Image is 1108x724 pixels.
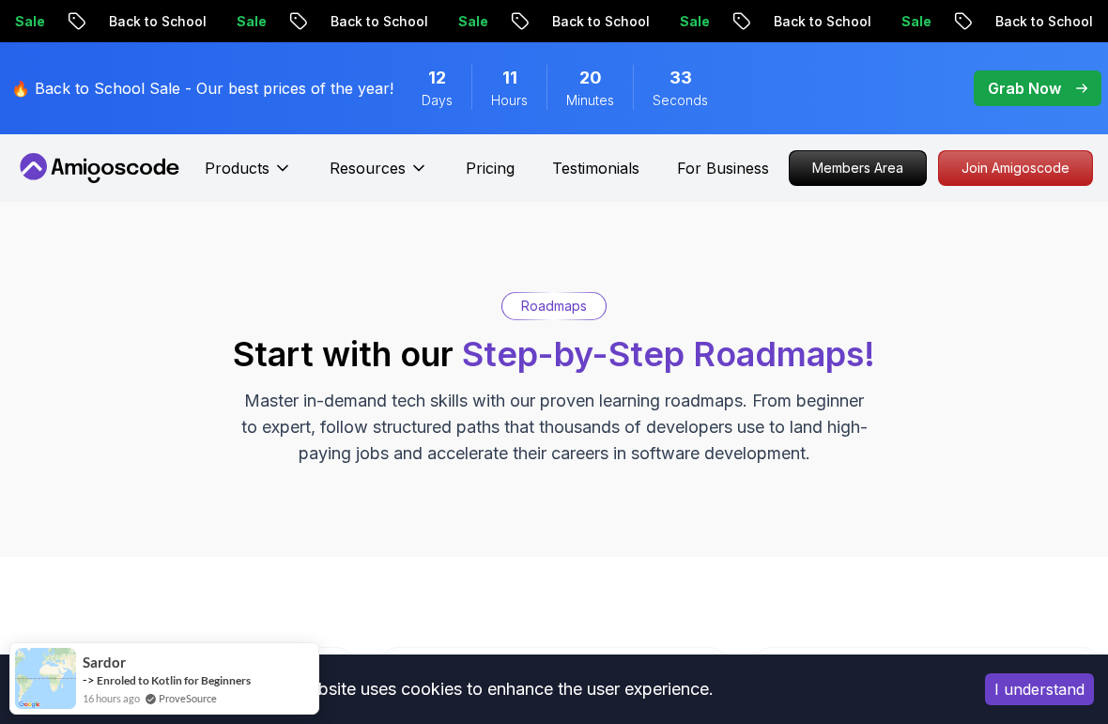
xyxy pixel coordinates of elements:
span: -> [83,672,95,687]
a: Enroled to Kotlin for Beginners [97,673,251,687]
p: Sale [315,12,375,31]
span: 16 hours ago [83,690,140,706]
p: Grab Now [988,77,1061,100]
button: Accept cookies [985,673,1094,705]
p: Products [205,157,269,179]
span: Step-by-Step Roadmaps! [462,333,875,375]
button: Resources [330,157,428,194]
span: Minutes [566,91,614,110]
span: 11 Hours [502,65,517,91]
p: Back to School [187,12,315,31]
p: Resources [330,157,406,179]
h2: Start with our [233,335,875,373]
a: For Business [677,157,769,179]
p: Sale [536,12,596,31]
img: provesource social proof notification image [15,648,76,709]
a: Pricing [466,157,515,179]
p: Back to School [852,12,979,31]
span: 33 Seconds [669,65,692,91]
span: Sardor [83,655,126,670]
p: Back to School [408,12,536,31]
span: 12 Days [428,65,446,91]
span: 20 Minutes [579,65,602,91]
button: Products [205,157,292,194]
span: Hours [491,91,528,110]
p: Members Area [790,151,926,185]
a: ProveSource [159,692,217,704]
span: Seconds [653,91,708,110]
p: Sale [979,12,1039,31]
p: Roadmaps [521,297,587,316]
p: Back to School [630,12,758,31]
div: This website uses cookies to enhance the user experience. [14,669,957,710]
a: Testimonials [552,157,639,179]
p: 🔥 Back to School Sale - Our best prices of the year! [11,77,393,100]
p: Sale [93,12,153,31]
a: Members Area [789,150,927,186]
a: Join Amigoscode [938,150,1093,186]
span: Days [422,91,453,110]
p: Master in-demand tech skills with our proven learning roadmaps. From beginner to expert, follow s... [239,388,869,467]
p: Join Amigoscode [939,151,1092,185]
p: Sale [758,12,818,31]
